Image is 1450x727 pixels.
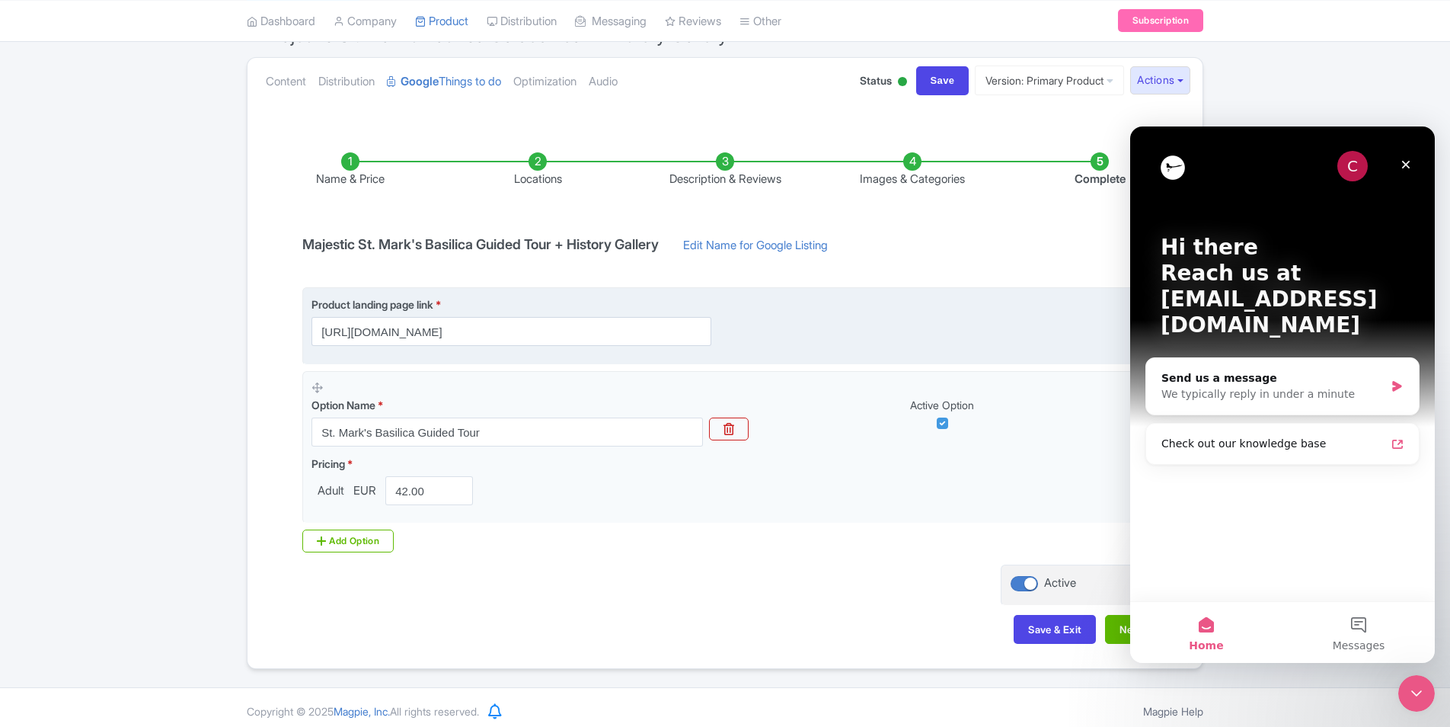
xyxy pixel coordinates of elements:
span: EUR [350,482,379,500]
button: Actions [1130,66,1190,94]
input: Save [916,66,969,95]
li: Images & Categories [819,152,1006,188]
span: Majestic St. Mark's Basilica Guided Tour + History Gallery [265,24,728,46]
input: 0.00 [385,476,473,505]
span: Option Name [311,399,375,412]
button: Save & Exit [1014,615,1096,644]
a: Magpie Help [1143,705,1203,718]
span: Product landing page link [311,298,433,311]
div: Active [895,71,910,94]
li: Description & Reviews [631,152,819,188]
a: Audio [589,58,618,106]
iframe: Intercom live chat [1130,127,1435,663]
span: Status [860,72,892,88]
a: Edit Name for Google Listing [668,237,843,261]
button: Next [1105,615,1157,644]
input: Product landing page link [311,317,711,346]
iframe: Intercom live chat [1398,675,1435,712]
a: Version: Primary Product [975,66,1124,95]
li: Locations [444,152,631,188]
li: Complete [1006,152,1193,188]
span: Active Option [910,399,974,412]
span: Pricing [311,457,345,470]
div: Copyright © 2025 All rights reserved. [238,703,488,719]
strong: Google [401,73,439,91]
span: Adult [311,482,350,500]
a: GoogleThings to do [387,58,501,106]
span: Magpie, Inc. [334,705,390,718]
a: Distribution [318,58,375,106]
a: Optimization [513,58,576,106]
div: Add Option [302,530,394,552]
input: Option Name [311,418,703,447]
h4: Majestic St. Mark's Basilica Guided Tour + History Gallery [293,237,668,252]
div: Active [1044,575,1076,592]
a: Subscription [1118,9,1203,32]
a: Content [266,58,306,106]
li: Name & Price [257,152,444,188]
